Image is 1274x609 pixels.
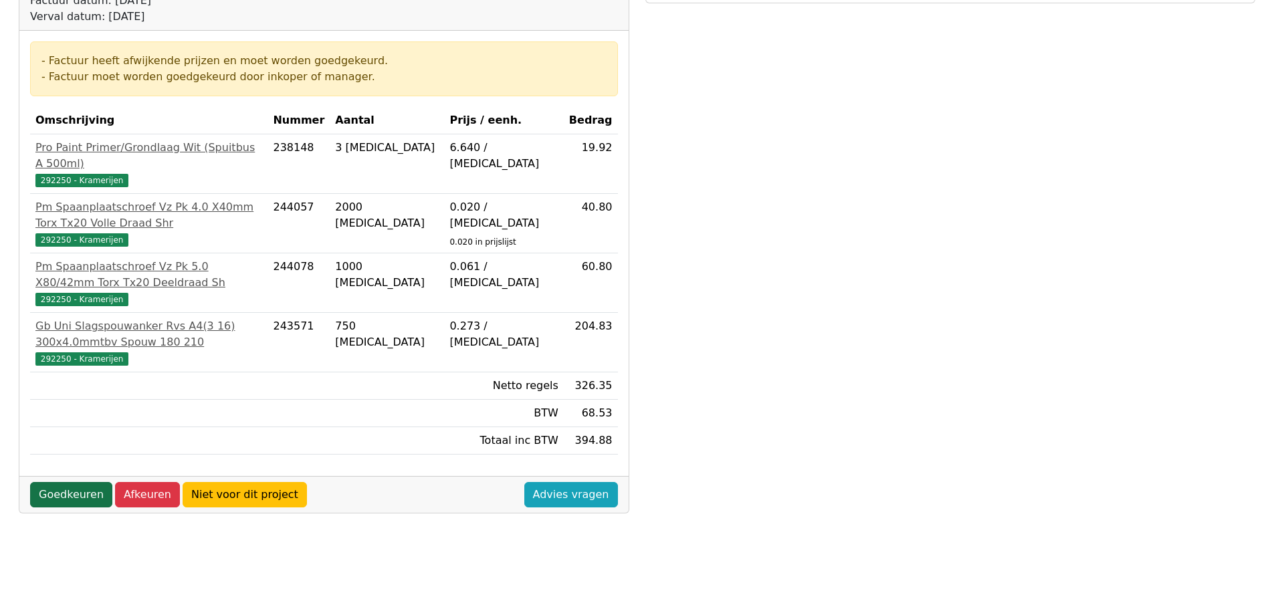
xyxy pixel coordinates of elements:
td: 244078 [268,253,330,313]
div: 3 [MEDICAL_DATA] [335,140,439,156]
div: Pm Spaanplaatschroef Vz Pk 5.0 X80/42mm Torx Tx20 Deeldraad Sh [35,259,262,291]
td: 68.53 [564,400,618,427]
a: Pm Spaanplaatschroef Vz Pk 5.0 X80/42mm Torx Tx20 Deeldraad Sh292250 - Kramerijen [35,259,262,307]
td: 60.80 [564,253,618,313]
td: 40.80 [564,194,618,253]
td: Netto regels [444,372,563,400]
div: 1000 [MEDICAL_DATA] [335,259,439,291]
td: 19.92 [564,134,618,194]
a: Pro Paint Primer/Grondlaag Wit (Spuitbus A 500ml)292250 - Kramerijen [35,140,262,188]
a: Afkeuren [115,482,180,507]
a: Gb Uni Slagspouwanker Rvs A4(3 16) 300x4.0mmtbv Spouw 180 210292250 - Kramerijen [35,318,262,366]
th: Aantal [330,107,444,134]
div: 2000 [MEDICAL_DATA] [335,199,439,231]
td: 243571 [268,313,330,372]
a: Niet voor dit project [183,482,307,507]
td: 244057 [268,194,330,253]
div: Verval datum: [DATE] [30,9,401,25]
th: Prijs / eenh. [444,107,563,134]
div: 750 [MEDICAL_DATA] [335,318,439,350]
td: 326.35 [564,372,618,400]
td: BTW [444,400,563,427]
td: 238148 [268,134,330,194]
th: Nummer [268,107,330,134]
div: 6.640 / [MEDICAL_DATA] [449,140,558,172]
span: 292250 - Kramerijen [35,233,128,247]
td: 204.83 [564,313,618,372]
a: Goedkeuren [30,482,112,507]
th: Omschrijving [30,107,268,134]
span: 292250 - Kramerijen [35,293,128,306]
div: 0.061 / [MEDICAL_DATA] [449,259,558,291]
td: Totaal inc BTW [444,427,563,455]
sub: 0.020 in prijslijst [449,237,516,247]
div: - Factuur moet worden goedgekeurd door inkoper of manager. [41,69,607,85]
td: 394.88 [564,427,618,455]
div: Pro Paint Primer/Grondlaag Wit (Spuitbus A 500ml) [35,140,262,172]
div: Gb Uni Slagspouwanker Rvs A4(3 16) 300x4.0mmtbv Spouw 180 210 [35,318,262,350]
div: 0.273 / [MEDICAL_DATA] [449,318,558,350]
a: Pm Spaanplaatschroef Vz Pk 4.0 X40mm Torx Tx20 Volle Draad Shr292250 - Kramerijen [35,199,262,247]
th: Bedrag [564,107,618,134]
div: 0.020 / [MEDICAL_DATA] [449,199,558,231]
div: - Factuur heeft afwijkende prijzen en moet worden goedgekeurd. [41,53,607,69]
span: 292250 - Kramerijen [35,174,128,187]
div: Pm Spaanplaatschroef Vz Pk 4.0 X40mm Torx Tx20 Volle Draad Shr [35,199,262,231]
a: Advies vragen [524,482,618,507]
span: 292250 - Kramerijen [35,352,128,366]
